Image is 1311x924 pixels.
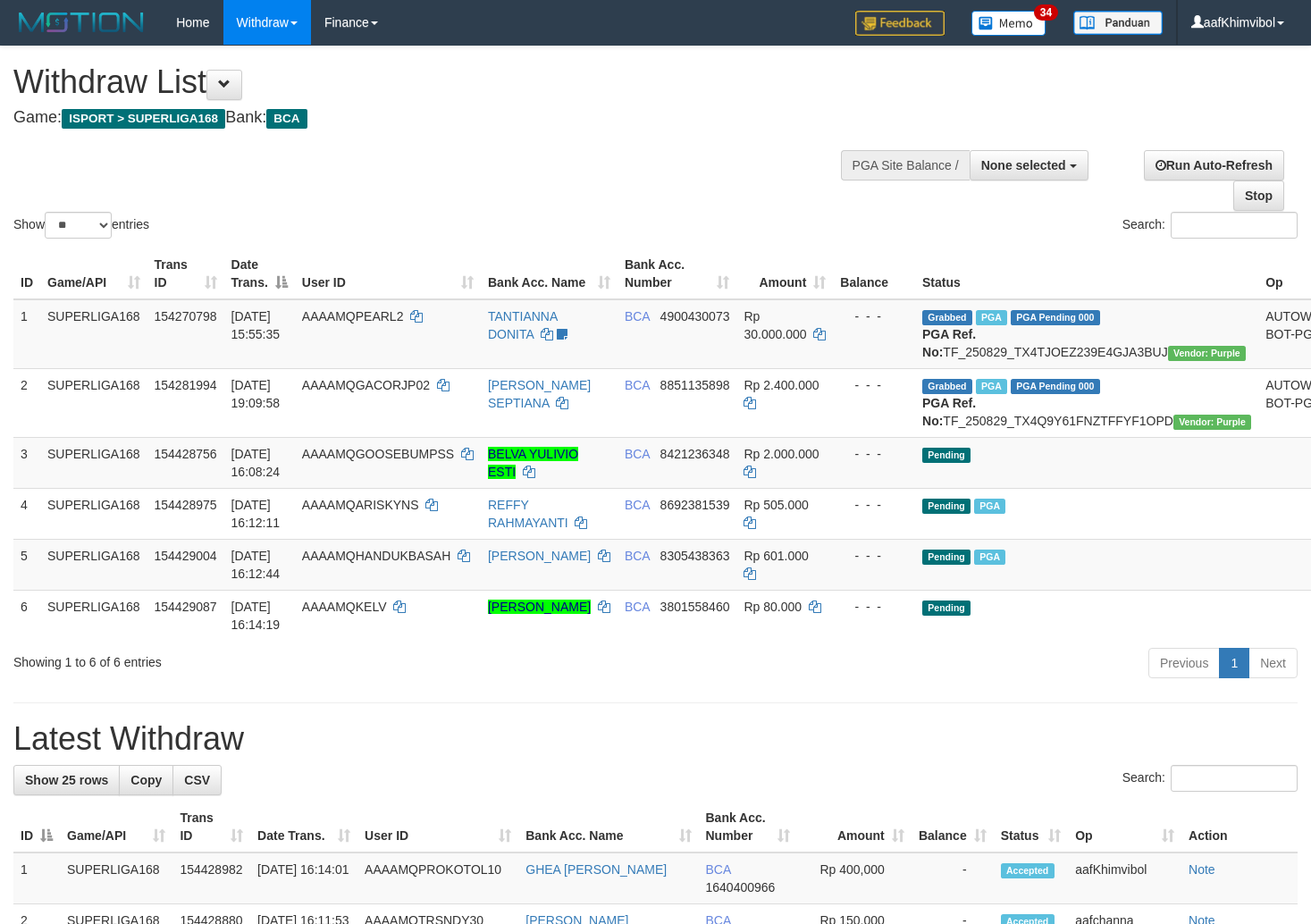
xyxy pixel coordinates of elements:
span: 154270798 [155,309,217,323]
td: SUPERLIGA168 [40,299,147,369]
td: [DATE] 16:14:01 [250,853,357,904]
a: CSV [172,765,222,795]
div: - - - [840,445,908,463]
span: CSV [184,773,210,787]
td: SUPERLIGA168 [60,853,172,904]
span: 34 [1034,4,1058,21]
th: Date Trans.: activate to sort column ascending [250,802,357,853]
span: Copy 8692381539 to clipboard [660,498,730,512]
span: PGA Pending [1011,379,1100,394]
h1: Latest Withdraw [13,721,1298,757]
span: Accepted [1001,863,1055,878]
th: Bank Acc. Name: activate to sort column ascending [481,248,618,299]
td: 2 [13,368,40,437]
a: Note [1189,862,1215,877]
span: Marked by aafsoycanthlai [974,499,1005,514]
th: Trans ID: activate to sort column ascending [147,248,224,299]
span: Rp 505.000 [744,498,808,512]
span: PGA Pending [1011,310,1100,325]
span: Pending [922,550,971,565]
div: - - - [840,598,908,616]
span: AAAAMQGACORJP02 [302,378,430,392]
span: AAAAMQARISKYNS [302,498,419,512]
span: BCA [625,600,650,614]
div: PGA Site Balance / [841,150,970,181]
span: Pending [922,601,971,616]
span: Marked by aafmaleo [976,310,1007,325]
td: SUPERLIGA168 [40,368,147,437]
div: - - - [840,547,908,565]
td: SUPERLIGA168 [40,539,147,590]
td: 1 [13,853,60,904]
th: Bank Acc. Number: activate to sort column ascending [618,248,737,299]
span: Rp 2.000.000 [744,447,819,461]
td: 6 [13,590,40,641]
a: GHEA [PERSON_NAME] [525,862,667,877]
td: AAAAMQPROKOTOL10 [357,853,518,904]
img: Button%20Memo.svg [971,11,1046,36]
span: Rp 80.000 [744,600,802,614]
th: Status [915,248,1258,299]
span: Vendor URL: https://trx4.1velocity.biz [1173,415,1251,430]
span: Vendor URL: https://trx4.1velocity.biz [1168,346,1246,361]
span: AAAAMQHANDUKBASAH [302,549,450,563]
span: Copy 8305438363 to clipboard [660,549,730,563]
span: Pending [922,448,971,463]
span: Copy 8421236348 to clipboard [660,447,730,461]
a: TANTIANNA DONITA [488,309,558,341]
div: - - - [840,376,908,394]
td: SUPERLIGA168 [40,488,147,539]
span: BCA [625,309,650,323]
td: TF_250829_TX4Q9Y61FNZTFFYF1OPD [915,368,1258,437]
th: Status: activate to sort column ascending [994,802,1069,853]
th: Balance [833,248,915,299]
a: Run Auto-Refresh [1144,150,1284,181]
span: Copy 1640400966 to clipboard [706,880,776,895]
th: ID [13,248,40,299]
th: User ID: activate to sort column ascending [295,248,481,299]
td: aafKhimvibol [1068,853,1181,904]
span: Show 25 rows [25,773,108,787]
div: - - - [840,307,908,325]
span: Marked by aafnonsreyleab [976,379,1007,394]
th: Amount: activate to sort column ascending [736,248,833,299]
span: Grabbed [922,379,972,394]
span: BCA [625,549,650,563]
td: SUPERLIGA168 [40,437,147,488]
span: 154429087 [155,600,217,614]
span: [DATE] 16:08:24 [231,447,281,479]
span: Rp 2.400.000 [744,378,819,392]
input: Search: [1171,212,1298,239]
label: Show entries [13,212,149,239]
span: [DATE] 16:14:19 [231,600,281,632]
span: BCA [706,862,731,877]
td: 3 [13,437,40,488]
b: PGA Ref. No: [922,327,976,359]
th: Bank Acc. Name: activate to sort column ascending [518,802,698,853]
span: 154428975 [155,498,217,512]
th: Balance: activate to sort column ascending [912,802,994,853]
td: - [912,853,994,904]
span: [DATE] 19:09:58 [231,378,281,410]
th: User ID: activate to sort column ascending [357,802,518,853]
a: Previous [1148,648,1220,678]
th: Game/API: activate to sort column ascending [60,802,172,853]
a: 1 [1219,648,1249,678]
a: REFFY RAHMAYANTI [488,498,568,530]
span: [DATE] 15:55:35 [231,309,281,341]
span: Copy 8851135898 to clipboard [660,378,730,392]
span: 154428756 [155,447,217,461]
h1: Withdraw List [13,64,856,100]
td: 154428982 [172,853,250,904]
div: - - - [840,496,908,514]
span: AAAAMQGOOSEBUMPSS [302,447,454,461]
img: Feedback.jpg [855,11,945,36]
a: BELVA YULIVIO ESTI [488,447,578,479]
span: ISPORT > SUPERLIGA168 [62,109,225,129]
a: [PERSON_NAME] [488,600,591,614]
span: [DATE] 16:12:44 [231,549,281,581]
th: Trans ID: activate to sort column ascending [172,802,250,853]
a: Show 25 rows [13,765,120,795]
span: BCA [266,109,307,129]
td: 5 [13,539,40,590]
